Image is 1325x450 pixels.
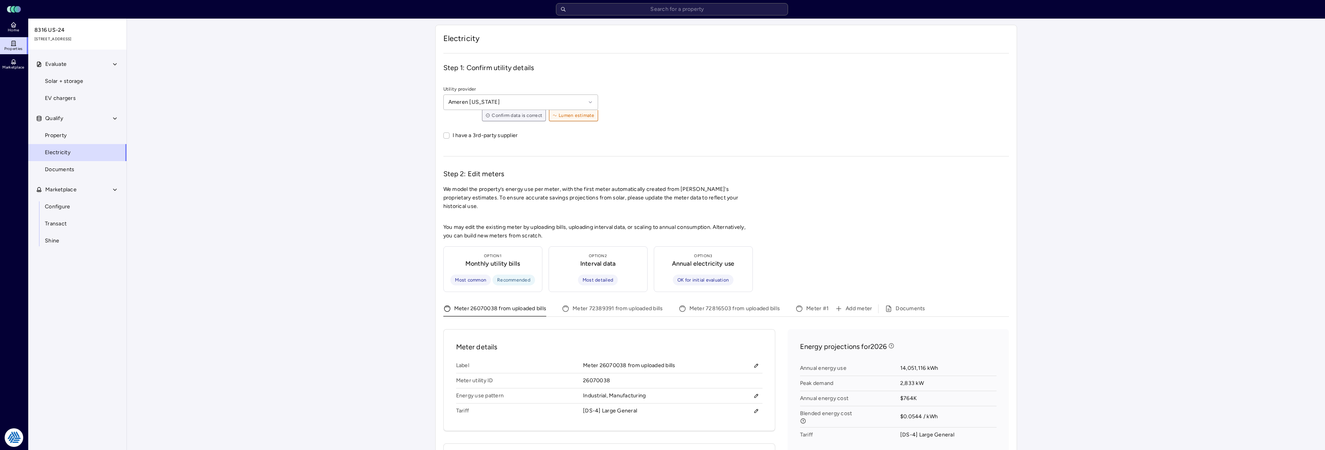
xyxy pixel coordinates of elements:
span: Marketplace [2,65,24,70]
button: Add meter [835,304,872,316]
span: We model the property’s energy use per meter, with the first meter automatically created from [PE... [443,186,739,210]
span: Option 1 [484,253,501,259]
button: Option2Interval dataMost detailed [549,246,648,292]
span: Recommended [497,276,530,284]
button: Meter 72816503 from uploaded bills [679,304,780,316]
span: Configure [45,203,70,211]
span: Option 2 [589,253,607,259]
a: Configure [28,198,127,215]
a: Shine [28,232,127,249]
button: Evaluate [28,56,127,73]
span: Label [456,358,583,373]
h3: Step 1: Confirm utility details [443,63,1009,73]
span: Tariff [800,428,900,442]
div: Industrial, Manufacturing [583,390,763,402]
label: Utility provider [443,85,598,93]
span: Transact [45,220,67,228]
span: $0.0544 / kWh [900,406,997,428]
span: Evaluate [45,60,67,69]
h3: Step 2: Edit meters [443,169,1009,179]
span: Most detailed [583,276,613,284]
span: Annual energy use [800,361,900,376]
span: Annual electricity use [672,259,734,268]
span: Meter utility ID [456,373,583,388]
a: Property [28,127,127,144]
button: Option1Monthly utility billsMost commonRecommended [443,246,542,292]
span: 8316 US-24 [34,26,121,34]
img: Tradition Energy [5,428,23,447]
input: Search for a property [556,3,788,15]
span: Marketplace [45,185,77,194]
button: Confirm data is correct [482,110,546,121]
a: Transact [28,215,127,232]
a: Documents [28,161,127,178]
span: Solar + storage [45,77,83,86]
a: EV chargers [28,90,127,107]
span: Home [8,28,19,33]
h1: Electricity [443,33,1009,44]
span: EV chargers [45,94,76,103]
button: Qualify [28,110,127,127]
a: Electricity [28,144,127,161]
span: Monthly utility bills [465,259,520,268]
button: Meter 26070038 from uploaded bills [443,304,547,316]
span: Meter details [456,342,763,352]
span: Interval data [580,259,615,268]
span: 14,051,116 kWh [900,361,997,376]
button: Option3Annual electricity useOK for initial evaluation [654,246,753,292]
span: Annual energy cost [800,391,900,406]
div: [DS-4] Large General [583,407,637,415]
span: Energy projections for 2026 [800,342,887,352]
span: OK for initial evaluation [677,276,729,284]
span: Documents [45,165,74,174]
span: Confirm data is correct [486,112,542,119]
span: You may edit the existing meter by uploading bills, uploading interval data, or scaling to annual... [443,223,753,240]
span: Electricity [45,148,70,157]
span: Energy use pattern [456,388,583,404]
button: Documents [885,304,925,316]
span: Blended energy cost [800,410,894,424]
div: [DS-4] Large General [900,431,954,439]
span: 2,833 kW [900,376,997,391]
span: Tariff [456,404,583,418]
span: Most common [455,276,486,284]
span: Peak demand [800,376,900,391]
span: I have a 3rd-party supplier [453,132,518,139]
span: Qualify [45,114,63,123]
span: 26070038 [583,373,763,388]
span: Property [45,131,67,140]
span: Shine [45,237,59,245]
span: [STREET_ADDRESS] [34,36,121,42]
button: Meter #1 [795,304,829,316]
div: Meter 26070038 from uploaded bills [583,359,763,372]
button: Meter 72389391 from uploaded bills [562,304,663,316]
span: Option 3 [694,253,712,259]
span: Lumen estimate [552,112,595,119]
span: Properties [4,46,23,51]
a: Solar + storage [28,73,127,90]
button: Marketplace [28,181,127,198]
span: $764K [900,391,997,406]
